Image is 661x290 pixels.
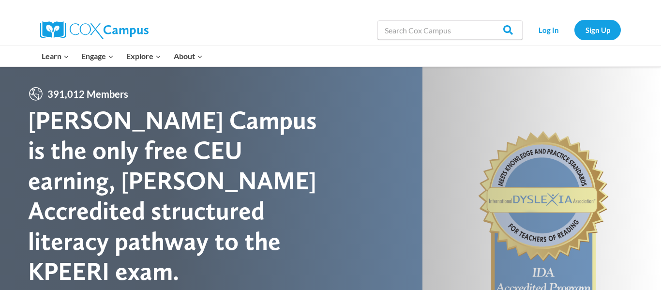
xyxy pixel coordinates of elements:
span: Engage [81,50,114,62]
a: Log In [527,20,570,40]
nav: Secondary Navigation [527,20,621,40]
input: Search Cox Campus [377,20,523,40]
div: [PERSON_NAME] Campus is the only free CEU earning, [PERSON_NAME] Accredited structured literacy p... [28,105,330,286]
img: Cox Campus [40,21,149,39]
a: Sign Up [574,20,621,40]
span: About [174,50,203,62]
nav: Primary Navigation [35,46,209,66]
span: Explore [126,50,161,62]
span: Learn [42,50,69,62]
span: 391,012 Members [44,86,132,102]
